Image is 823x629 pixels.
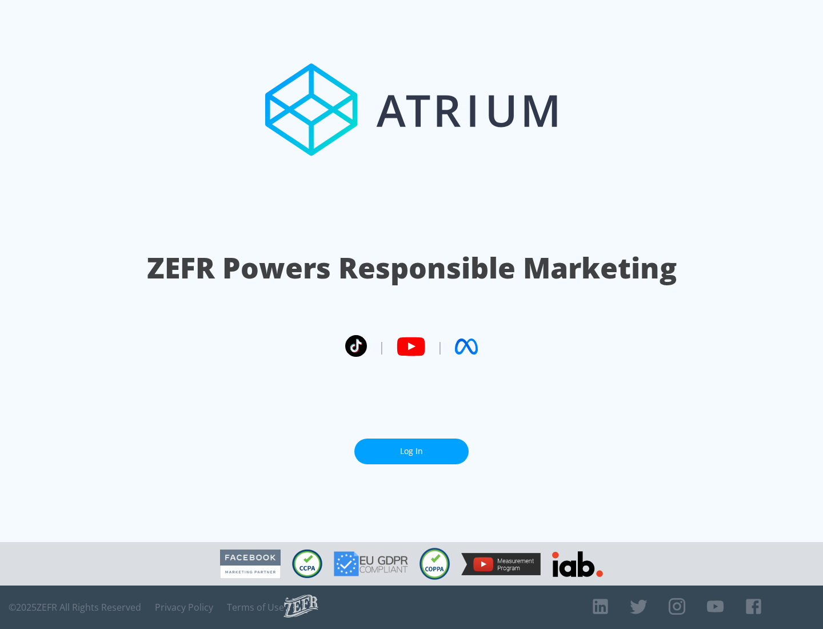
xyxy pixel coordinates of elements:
a: Log In [354,439,469,464]
span: | [437,338,444,355]
img: IAB [552,551,603,577]
img: YouTube Measurement Program [461,553,541,575]
img: Facebook Marketing Partner [220,550,281,579]
a: Privacy Policy [155,602,213,613]
span: | [378,338,385,355]
a: Terms of Use [227,602,284,613]
img: CCPA Compliant [292,550,322,578]
img: GDPR Compliant [334,551,408,576]
img: COPPA Compliant [420,548,450,580]
h1: ZEFR Powers Responsible Marketing [147,248,677,288]
span: © 2025 ZEFR All Rights Reserved [9,602,141,613]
